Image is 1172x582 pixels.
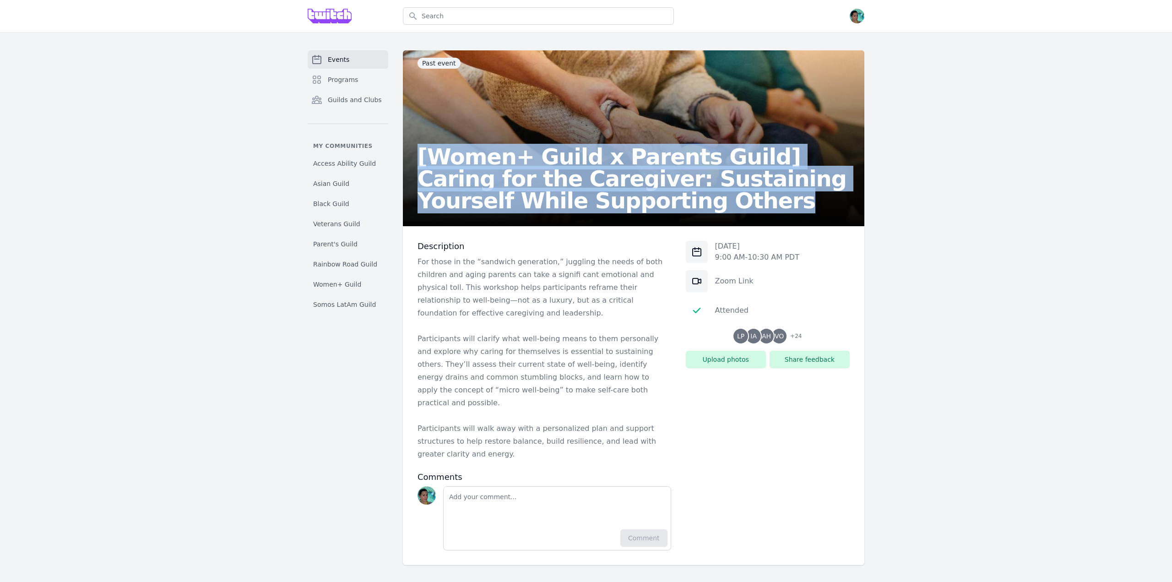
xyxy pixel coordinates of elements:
span: AH [762,333,771,339]
span: Events [328,55,349,64]
button: Upload photos [686,351,766,368]
h3: Description [418,241,671,252]
a: Parent's Guild [308,236,388,252]
span: Parent's Guild [313,239,358,249]
span: Asian Guild [313,179,349,188]
span: LP [737,333,744,339]
span: Access Ability Guild [313,159,376,168]
button: Share feedback [770,351,850,368]
h2: [Women+ Guild x Parents Guild] Caring for the Caregiver: Sustaining Yourself While Supporting Others [418,146,850,212]
a: Zoom Link [715,277,754,285]
p: [DATE] [715,241,799,252]
a: Veterans Guild [308,216,388,232]
a: Events [308,50,388,69]
p: Participants will walk away with a personalized plan and support structures to help restore balan... [418,422,671,461]
a: Access Ability Guild [308,155,388,172]
p: My communities [308,142,388,150]
a: Asian Guild [308,175,388,192]
a: Rainbow Road Guild [308,256,388,272]
span: IA [750,333,757,339]
span: Rainbow Road Guild [313,260,377,269]
p: Participants will clarify what well-being means to them personally and explore why caring for the... [418,332,671,409]
img: Grove [308,9,352,23]
div: Attended [715,305,749,316]
span: Somos LatAm Guild [313,300,376,309]
a: Guilds and Clubs [308,91,388,109]
span: Guilds and Clubs [328,95,382,104]
span: Women+ Guild [313,280,361,289]
a: Somos LatAm Guild [308,296,388,313]
span: Programs [328,75,358,84]
nav: Sidebar [308,50,388,313]
p: For those in the “sandwich generation,” juggling the needs of both children and aging parents can... [418,256,671,320]
h3: Comments [418,472,671,483]
span: Past event [418,58,461,69]
a: Black Guild [308,196,388,212]
a: Programs [308,71,388,89]
p: 9:00 AM - 10:30 AM PDT [715,252,799,263]
span: + 24 [785,331,802,343]
input: Search [403,7,674,25]
span: Black Guild [313,199,349,208]
span: VO [775,333,784,339]
a: Women+ Guild [308,276,388,293]
button: Comment [620,529,667,547]
span: Veterans Guild [313,219,360,228]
